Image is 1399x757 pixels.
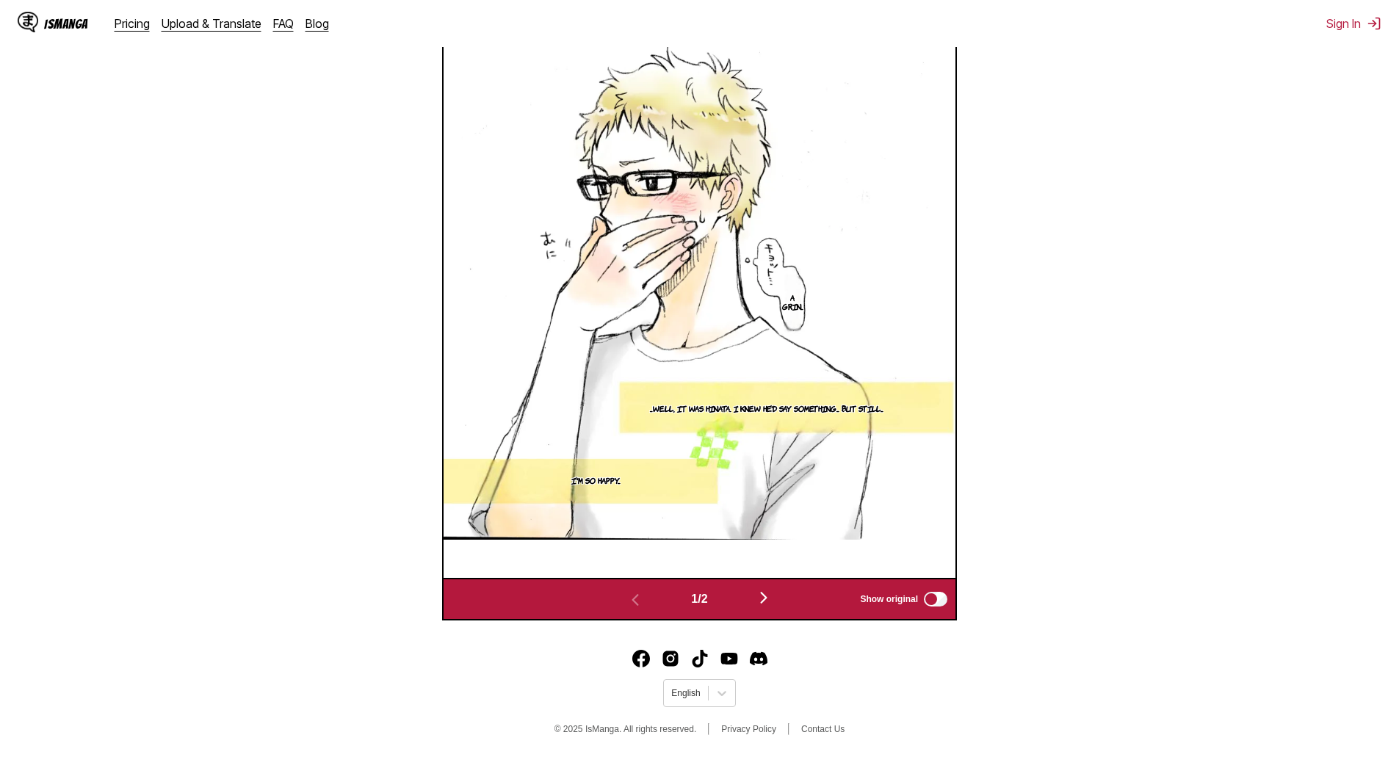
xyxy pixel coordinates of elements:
[691,650,709,667] img: IsManga TikTok
[801,724,845,734] a: Contact Us
[1367,16,1381,31] img: Sign out
[750,650,767,667] a: Discord
[647,401,886,416] p: ...Well, it was Hinata. I knew he'd say something... But still...
[444,15,955,540] img: Manga Panel
[554,724,697,734] span: © 2025 IsManga. All rights reserved.
[720,650,738,667] img: IsManga YouTube
[662,650,679,667] img: IsManga Instagram
[115,16,150,31] a: Pricing
[568,473,623,488] p: I'm so happy...
[626,591,644,609] img: Previous page
[632,650,650,667] a: Facebook
[662,650,679,667] a: Instagram
[755,589,773,606] img: Next page
[720,650,738,667] a: Youtube
[273,16,294,31] a: FAQ
[632,650,650,667] img: IsManga Facebook
[924,592,947,606] input: Show original
[306,16,329,31] a: Blog
[44,17,88,31] div: IsManga
[162,16,261,31] a: Upload & Translate
[750,650,767,667] img: IsManga Discord
[1326,16,1381,31] button: Sign In
[721,724,776,734] a: Privacy Policy
[779,290,806,314] p: A grin...
[671,688,673,698] input: Select language
[860,594,918,604] span: Show original
[691,593,707,606] span: 1 / 2
[691,650,709,667] a: TikTok
[18,12,115,35] a: IsManga LogoIsManga
[18,12,38,32] img: IsManga Logo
